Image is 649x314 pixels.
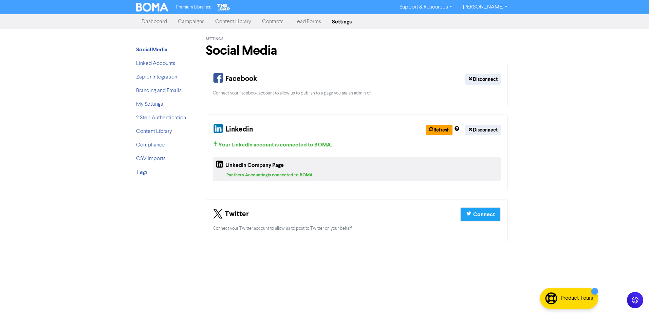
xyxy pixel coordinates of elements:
[257,15,289,29] a: Contacts
[136,115,186,121] a: 2 Step Authentication
[206,64,508,106] div: Your Facebook Connection
[426,125,453,135] button: Refresh
[206,199,508,242] div: Your Twitter Connection
[473,210,495,219] div: Connect
[210,15,257,29] a: Content Library
[136,170,147,175] a: Tags
[216,3,231,12] img: The Gap
[213,90,501,97] div: Connect your Facebook account to allow us to publish to a page you are an admin of.
[615,281,649,314] iframe: Chat Widget
[465,125,501,135] button: Disconnect
[289,15,327,29] a: Lead Forms
[136,156,166,161] a: CSV Imports
[458,2,513,13] a: [PERSON_NAME]
[394,2,458,13] a: Support & Resources
[460,207,501,222] button: Connect
[136,102,163,107] a: My Settings
[213,225,501,232] div: Connect your Twitter account to allow us to post to Twitter on your behalf.
[136,74,177,80] a: Zapier Integration
[216,160,284,172] div: LinkedIn Company Page
[136,15,172,29] a: Dashboard
[465,74,501,85] button: Disconnect
[136,88,182,93] a: Branding and Emails
[136,46,167,53] strong: Social Media
[176,5,211,10] span: Premium Libraries:
[136,142,165,148] a: Compliance
[213,206,249,223] div: Twitter
[213,141,501,149] div: Your LinkedIn account is connected to BOMA .
[172,15,210,29] a: Campaigns
[206,43,508,58] h1: Social Media
[213,71,257,87] div: Facebook
[206,115,508,191] div: Your Linkedin and Company Page Connection
[213,122,253,138] div: Linkedin
[136,129,172,134] a: Content Library
[136,47,167,53] a: Social Media
[136,61,175,66] a: Linked Accounts
[226,172,498,178] div: Panthera Accounting is connected to BOMA.
[327,15,357,29] a: Settings
[136,3,168,12] img: BOMA Logo
[206,37,223,41] span: Settings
